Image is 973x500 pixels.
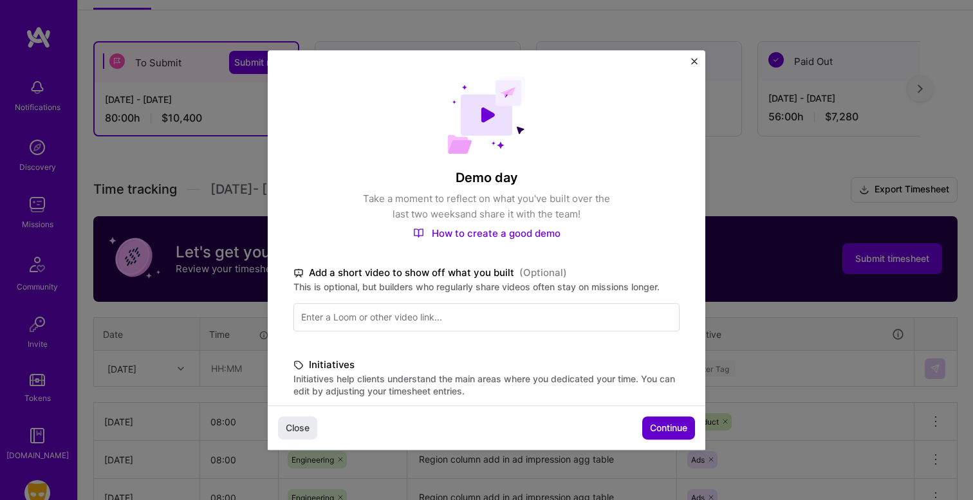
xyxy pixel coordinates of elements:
span: (Optional) [519,265,567,281]
p: Take a moment to reflect on what you've built over the last two weeks and share it with the team! [358,191,615,222]
span: Close [286,421,310,434]
a: How to create a good demo [413,227,561,239]
label: Initiatives help clients understand the main areas where you dedicated your time. You can edit by... [293,373,680,397]
label: Initiatives [293,357,680,373]
i: icon TagBlack [293,357,304,372]
button: Close [691,58,698,71]
button: Continue [642,416,695,440]
img: Demo day [447,76,526,154]
label: This is optional, but builders who regularly share videos often stay on missions longer. [293,281,680,293]
button: Close [278,416,317,440]
img: How to create a good demo [413,228,424,238]
span: Continue [650,421,687,434]
h4: Demo day [293,169,680,186]
label: Add a short video to show off what you built [293,265,680,281]
input: Enter a Loom or other video link... [293,303,680,331]
i: icon TvBlack [293,265,304,280]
